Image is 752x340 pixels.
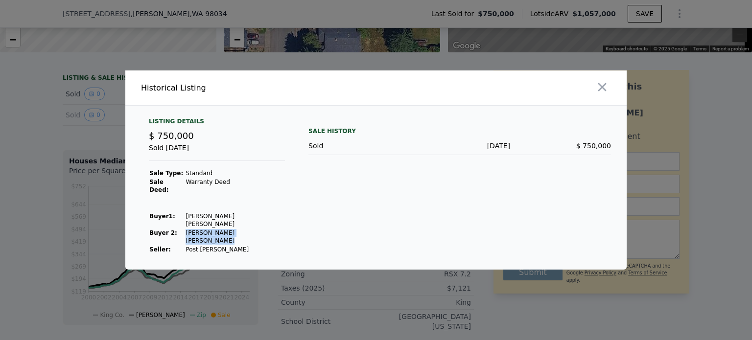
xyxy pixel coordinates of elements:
[149,131,194,141] span: $ 750,000
[141,82,372,94] div: Historical Listing
[185,245,285,254] td: Post [PERSON_NAME]
[185,178,285,194] td: Warranty Deed
[185,228,285,245] td: [PERSON_NAME] [PERSON_NAME]
[308,125,611,137] div: Sale History
[576,142,611,150] span: $ 750,000
[149,143,285,161] div: Sold [DATE]
[409,141,510,151] div: [DATE]
[149,213,175,220] strong: Buyer 1 :
[185,212,285,228] td: [PERSON_NAME] [PERSON_NAME]
[149,179,169,193] strong: Sale Deed:
[149,229,177,236] strong: Buyer 2:
[308,141,409,151] div: Sold
[149,246,171,253] strong: Seller :
[149,117,285,129] div: Listing Details
[149,170,183,177] strong: Sale Type:
[185,169,285,178] td: Standard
